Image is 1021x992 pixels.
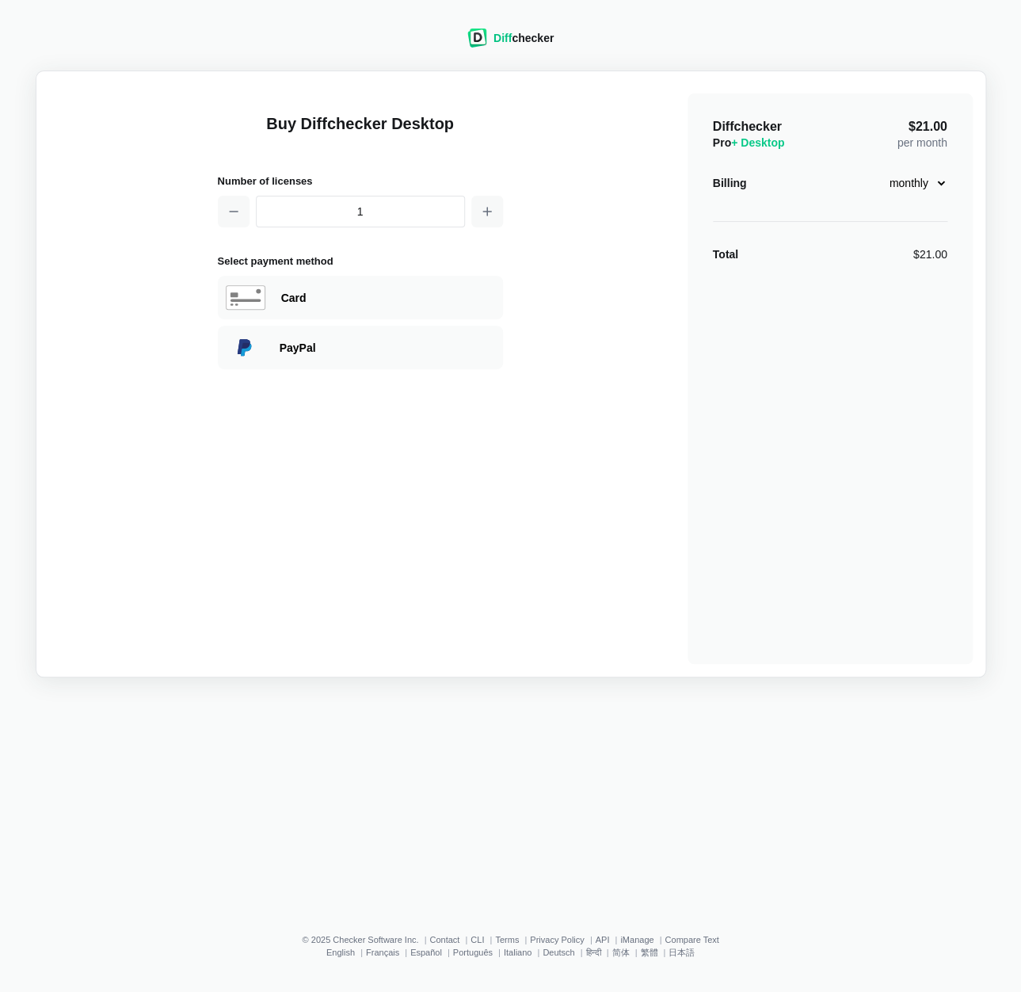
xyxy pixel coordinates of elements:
a: 日本語 [669,948,695,957]
a: CLI [470,935,484,944]
div: Paying with Card [218,276,503,319]
div: Paying with PayPal [218,326,503,369]
a: Italiano [504,948,531,957]
input: 1 [256,196,465,227]
span: Diffchecker [713,120,782,133]
a: Diffchecker logoDiffchecker [467,37,554,50]
a: 简体 [611,948,629,957]
a: iManage [620,935,653,944]
span: Pro [713,136,785,149]
img: Diffchecker logo [467,29,487,48]
div: per month [897,119,947,151]
a: Privacy Policy [530,935,584,944]
a: Contact [429,935,459,944]
div: Paying with Card [281,290,495,306]
li: © 2025 Checker Software Inc. [302,935,429,944]
span: + Desktop [731,136,784,149]
div: checker [493,30,554,46]
a: 繁體 [640,948,657,957]
a: API [595,935,609,944]
a: English [326,948,355,957]
div: Paying with PayPal [280,340,495,356]
div: Billing [713,175,747,191]
h1: Buy Diffchecker Desktop [218,113,503,154]
a: Compare Text [665,935,718,944]
h2: Select payment method [218,253,503,269]
a: Deutsch [543,948,574,957]
h2: Number of licenses [218,173,503,189]
a: Español [410,948,442,957]
span: $21.00 [909,120,947,133]
a: Português [453,948,493,957]
span: Diff [493,32,512,44]
a: हिन्दी [585,948,600,957]
a: Français [366,948,399,957]
a: Terms [495,935,519,944]
strong: Total [713,248,738,261]
div: $21.00 [913,246,947,262]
